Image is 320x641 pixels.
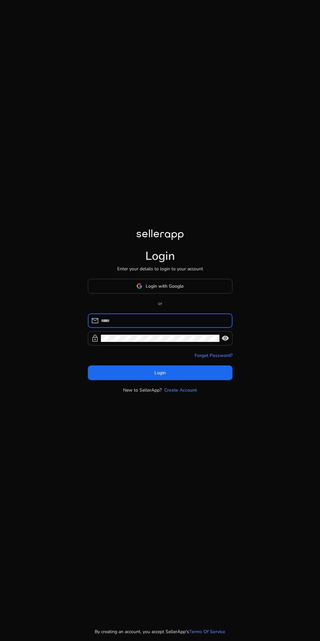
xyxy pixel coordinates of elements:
[91,334,99,342] span: lock
[123,387,162,394] p: New to SellerApp?
[136,283,142,289] img: google-logo.svg
[164,387,197,394] a: Create Account
[154,369,166,376] span: Login
[145,249,175,263] h1: Login
[117,265,203,272] p: Enter your details to login to your account
[189,628,225,635] a: Terms Of Service
[88,300,232,307] p: or
[91,317,99,325] span: mail
[146,283,184,290] span: Login with Google
[88,279,232,294] button: Login with Google
[88,365,232,380] button: Login
[195,352,232,359] a: Forgot Password?
[221,334,229,342] span: visibility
